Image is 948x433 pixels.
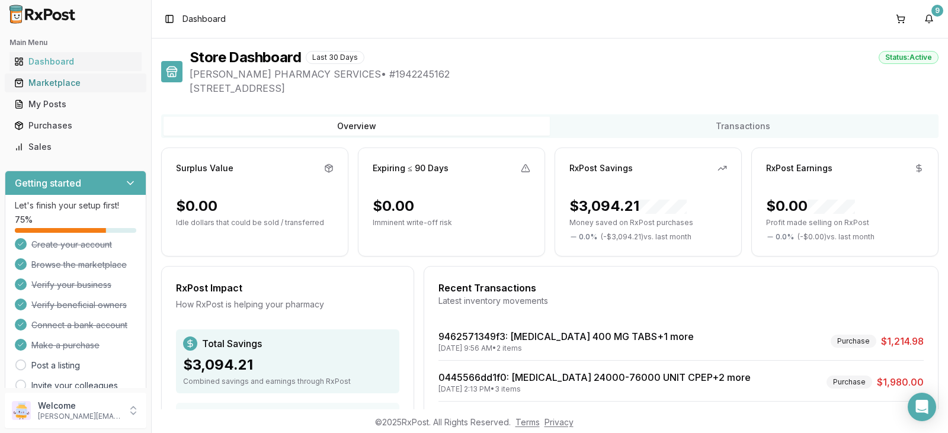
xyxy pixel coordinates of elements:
div: [DATE] 9:56 AM • 2 items [438,344,694,353]
span: 0.0 % [579,232,597,242]
a: Sales [9,136,142,158]
button: Dashboard [5,52,146,71]
a: Dashboard [9,51,142,72]
div: RxPost Earnings [766,162,832,174]
img: User avatar [12,401,31,420]
span: Dashboard [182,13,226,25]
p: Welcome [38,400,120,412]
div: $0.00 [373,197,414,216]
p: [PERSON_NAME][EMAIL_ADDRESS][DOMAIN_NAME] [38,412,120,421]
img: RxPost Logo [5,5,81,24]
span: ( - $3,094.21 ) vs. last month [601,232,691,242]
p: Let's finish your setup first! [15,200,136,211]
div: How RxPost is helping your pharmacy [176,299,399,310]
h1: Store Dashboard [190,48,301,67]
button: My Posts [5,95,146,114]
div: $3,094.21 [569,197,687,216]
a: Marketplace [9,72,142,94]
button: Marketplace [5,73,146,92]
button: 9 [920,9,939,28]
div: 9 [931,5,943,17]
span: $1,980.00 [877,375,924,389]
div: Status: Active [879,51,939,64]
div: Open Intercom Messenger [908,393,936,421]
div: Purchases [14,120,137,131]
button: Sales [5,137,146,156]
div: Last 30 Days [306,51,364,64]
a: Terms [515,417,540,427]
a: My Posts [9,94,142,115]
button: Transactions [550,117,936,136]
span: Create your account [31,239,112,251]
p: Idle dollars that could be sold / transferred [176,218,334,227]
div: RxPost Impact [176,281,399,295]
nav: breadcrumb [182,13,226,25]
span: Connect a bank account [31,319,127,331]
div: Sales [14,141,137,153]
div: Purchase [827,376,872,389]
span: Browse the marketplace [31,259,127,271]
a: Post a listing [31,360,80,371]
button: Overview [164,117,550,136]
h3: Getting started [15,176,81,190]
a: Purchases [9,115,142,136]
span: ( - $0.00 ) vs. last month [798,232,875,242]
div: RxPost Savings [569,162,633,174]
div: Marketplace [14,77,137,89]
span: Verify beneficial owners [31,299,127,311]
div: Recent Transactions [438,281,924,295]
span: Total Savings [202,336,262,351]
div: $3,094.21 [183,355,392,374]
div: Surplus Value [176,162,233,174]
div: Expiring ≤ 90 Days [373,162,449,174]
span: 0.0 % [776,232,794,242]
div: My Posts [14,98,137,110]
span: Verify your business [31,279,111,291]
a: 9462571349f3: [MEDICAL_DATA] 400 MG TABS+1 more [438,331,694,342]
span: 75 % [15,214,33,226]
div: Purchase [831,335,876,348]
a: Privacy [545,417,574,427]
span: $1,214.98 [881,334,924,348]
span: Make a purchase [31,339,100,351]
a: Invite your colleagues [31,380,118,392]
div: Latest inventory movements [438,295,924,307]
div: [DATE] 2:13 PM • 3 items [438,384,751,394]
div: $0.00 [766,197,855,216]
p: Money saved on RxPost purchases [569,218,727,227]
p: Imminent write-off risk [373,218,530,227]
span: [STREET_ADDRESS] [190,81,939,95]
h2: Main Menu [9,38,142,47]
span: [PERSON_NAME] PHARMACY SERVICES • # 1942245162 [190,67,939,81]
button: Purchases [5,116,146,135]
div: Combined savings and earnings through RxPost [183,377,392,386]
div: Dashboard [14,56,137,68]
a: 0445566dd1f0: [MEDICAL_DATA] 24000-76000 UNIT CPEP+2 more [438,371,751,383]
p: Profit made selling on RxPost [766,218,924,227]
div: $0.00 [176,197,217,216]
